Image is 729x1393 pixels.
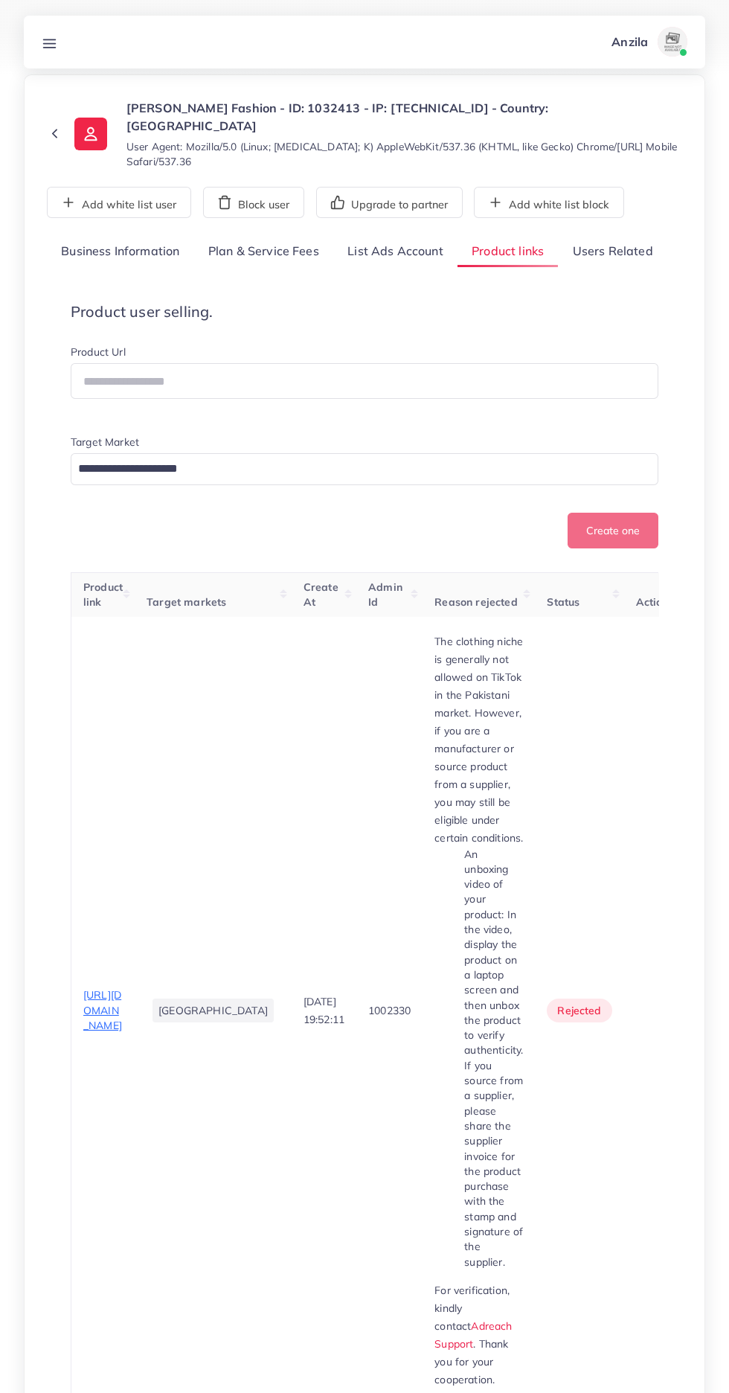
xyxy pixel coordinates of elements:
[434,635,523,845] span: The clothing niche is generally not allowed on TikTok in the Pakistani market. However, if you ar...
[368,1002,411,1019] p: 1002330
[147,595,226,609] span: Target markets
[457,236,558,268] a: Product links
[464,847,523,1058] li: An unboxing video of your product: In the video, display the product on a laptop screen and then ...
[71,303,658,321] h4: Product user selling.
[434,595,517,609] span: Reason rejected
[434,1337,508,1386] span: . Thank you for your cooperation.
[126,139,682,169] small: User Agent: Mozilla/5.0 (Linux; [MEDICAL_DATA]; K) AppleWebKit/537.36 (KHTML, like Gecko) Chrome/...
[658,27,687,57] img: avatar
[558,236,667,268] a: Users Related
[316,187,463,218] button: Upgrade to partner
[636,595,669,609] span: Action
[603,27,693,57] a: Anzilaavatar
[464,1058,523,1269] li: If you source from a supplier, please share the supplier invoice for the product purchase with th...
[194,236,333,268] a: Plan & Service Fees
[126,99,682,135] p: [PERSON_NAME] Fashion - ID: 1032413 - IP: [TECHNICAL_ID] - Country: [GEOGRAPHIC_DATA]
[71,453,658,485] div: Search for option
[83,988,122,1032] span: [URL][DOMAIN_NAME]
[333,236,457,268] a: List Ads Account
[368,580,402,609] span: Admin Id
[434,1319,512,1351] a: Adreach Support
[73,458,639,481] input: Search for option
[203,187,304,218] button: Block user
[71,345,126,359] label: Product Url
[304,580,338,609] span: Create At
[547,595,579,609] span: Status
[611,33,648,51] p: Anzila
[47,236,194,268] a: Business Information
[434,1284,510,1333] span: For verification, kindly contact
[304,993,344,1028] p: [DATE] 19:52:11
[74,118,107,150] img: ic-user-info.36bf1079.svg
[474,187,624,218] button: Add white list block
[568,513,658,548] button: Create one
[47,187,191,218] button: Add white list user
[83,580,123,609] span: Product link
[557,1003,601,1018] span: rejected
[71,435,139,449] label: Target Market
[152,999,274,1022] li: [GEOGRAPHIC_DATA]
